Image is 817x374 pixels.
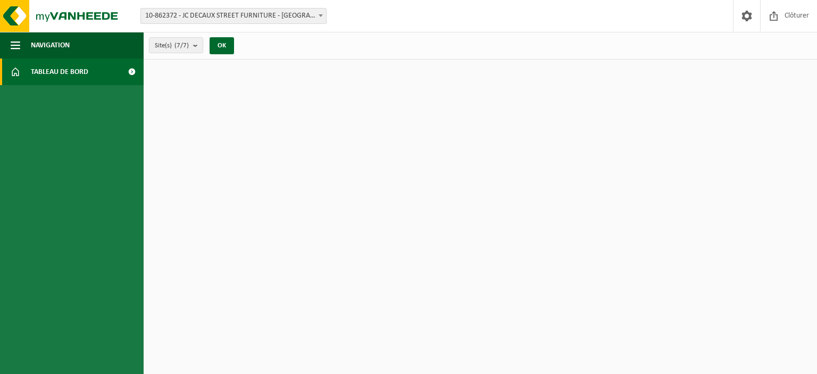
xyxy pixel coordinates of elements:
[141,9,326,23] span: 10-862372 - JC DECAUX STREET FURNITURE - BRUXELLES
[140,8,327,24] span: 10-862372 - JC DECAUX STREET FURNITURE - BRUXELLES
[155,38,189,54] span: Site(s)
[210,37,234,54] button: OK
[31,59,88,85] span: Tableau de bord
[31,32,70,59] span: Navigation
[174,42,189,49] count: (7/7)
[149,37,203,53] button: Site(s)(7/7)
